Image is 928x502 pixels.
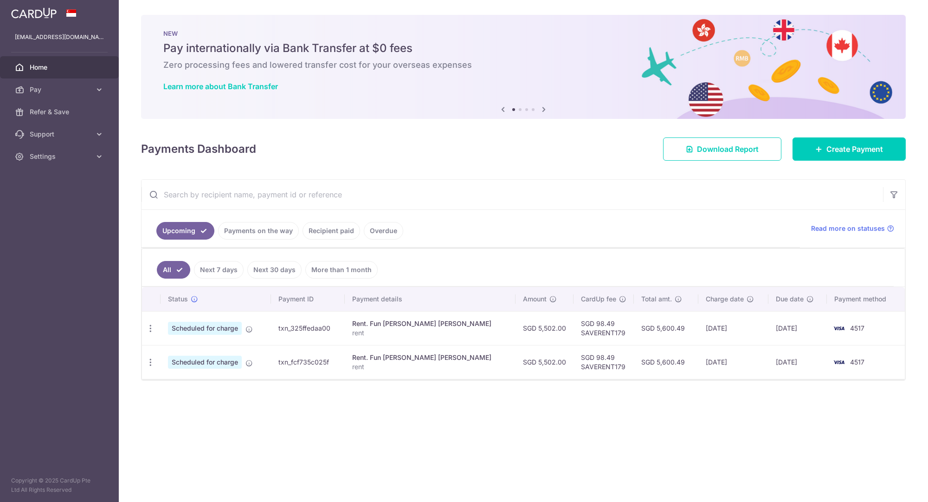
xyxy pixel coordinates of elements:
[168,294,188,304] span: Status
[663,137,781,161] a: Download Report
[30,63,91,72] span: Home
[634,345,698,379] td: SGD 5,600.49
[247,261,302,279] a: Next 30 days
[516,345,574,379] td: SGD 5,502.00
[706,294,744,304] span: Charge date
[163,30,883,37] p: NEW
[352,362,508,372] p: rent
[830,323,848,334] img: Bank Card
[697,143,759,155] span: Download Report
[850,358,864,366] span: 4517
[163,41,883,56] h5: Pay internationally via Bank Transfer at $0 fees
[11,7,57,19] img: CardUp
[364,222,403,240] a: Overdue
[271,311,345,345] td: txn_325ffedaa00
[352,319,508,328] div: Rent. Fun [PERSON_NAME] [PERSON_NAME]
[141,15,906,119] img: Bank transfer banner
[194,261,244,279] a: Next 7 days
[827,287,905,311] th: Payment method
[830,357,848,368] img: Bank Card
[574,311,634,345] td: SGD 98.49 SAVERENT179
[811,224,894,233] a: Read more on statuses
[30,107,91,117] span: Refer & Save
[352,353,508,362] div: Rent. Fun [PERSON_NAME] [PERSON_NAME]
[305,261,378,279] a: More than 1 month
[516,311,574,345] td: SGD 5,502.00
[768,345,827,379] td: [DATE]
[271,345,345,379] td: txn_fcf735c025f
[271,287,345,311] th: Payment ID
[698,311,768,345] td: [DATE]
[352,328,508,338] p: rent
[303,222,360,240] a: Recipient paid
[826,143,883,155] span: Create Payment
[142,180,883,209] input: Search by recipient name, payment id or reference
[141,141,256,157] h4: Payments Dashboard
[768,311,827,345] td: [DATE]
[345,287,515,311] th: Payment details
[574,345,634,379] td: SGD 98.49 SAVERENT179
[581,294,616,304] span: CardUp fee
[30,152,91,161] span: Settings
[850,324,864,332] span: 4517
[811,224,885,233] span: Read more on statuses
[523,294,547,304] span: Amount
[15,33,104,42] p: [EMAIL_ADDRESS][DOMAIN_NAME]
[793,137,906,161] a: Create Payment
[157,261,190,279] a: All
[163,59,883,71] h6: Zero processing fees and lowered transfer cost for your overseas expenses
[163,82,278,91] a: Learn more about Bank Transfer
[168,356,242,369] span: Scheduled for charge
[698,345,768,379] td: [DATE]
[30,85,91,94] span: Pay
[869,474,919,497] iframe: Opens a widget where you can find more information
[168,322,242,335] span: Scheduled for charge
[641,294,672,304] span: Total amt.
[30,130,91,139] span: Support
[218,222,299,240] a: Payments on the way
[634,311,698,345] td: SGD 5,600.49
[776,294,804,304] span: Due date
[156,222,214,240] a: Upcoming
